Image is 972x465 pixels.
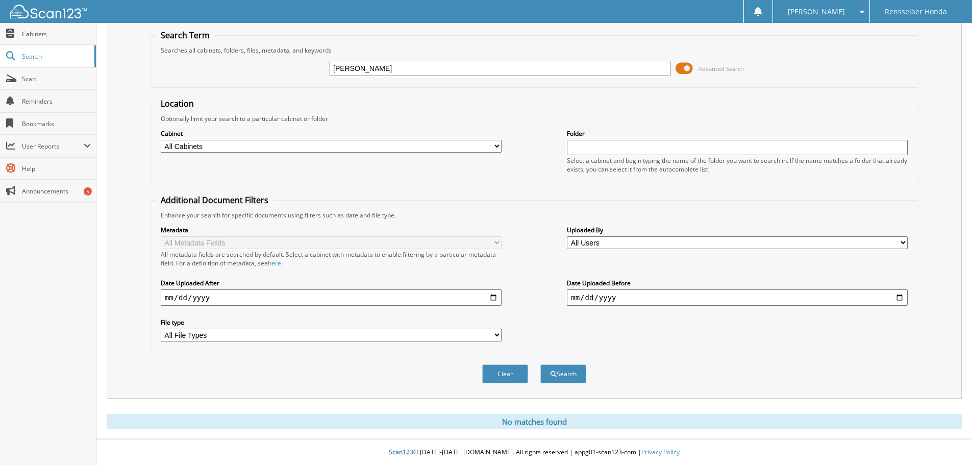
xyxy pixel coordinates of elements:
span: Advanced Search [699,65,744,72]
span: Scan123 [389,448,413,456]
label: File type [161,318,502,327]
label: Cabinet [161,129,502,138]
div: Select a cabinet and begin typing the name of the folder you want to search in. If the name match... [567,156,908,174]
span: Cabinets [22,30,91,38]
span: Rensselaer Honda [885,9,947,15]
div: Enhance your search for specific documents using filters such as date and file type. [156,211,913,219]
input: end [567,289,908,306]
label: Folder [567,129,908,138]
div: All metadata fields are searched by default. Select a cabinet with metadata to enable filtering b... [161,250,502,267]
div: Optionally limit your search to a particular cabinet or folder [156,114,913,123]
label: Metadata [161,226,502,234]
input: start [161,289,502,306]
legend: Location [156,98,199,109]
div: © [DATE]-[DATE] [DOMAIN_NAME]. All rights reserved | appg01-scan123-com | [96,440,972,465]
span: Scan [22,75,91,83]
legend: Additional Document Filters [156,194,273,206]
a: Privacy Policy [641,448,680,456]
legend: Search Term [156,30,215,41]
iframe: Chat Widget [921,416,972,465]
span: Announcements [22,187,91,195]
label: Uploaded By [567,226,908,234]
div: 5 [84,187,92,195]
span: Reminders [22,97,91,106]
label: Date Uploaded After [161,279,502,287]
span: Bookmarks [22,119,91,128]
span: User Reports [22,142,84,151]
span: Search [22,52,89,61]
div: No matches found [107,414,962,429]
a: here [268,259,281,267]
button: Clear [482,364,528,383]
img: scan123-logo-white.svg [10,5,87,18]
button: Search [540,364,586,383]
label: Date Uploaded Before [567,279,908,287]
div: Searches all cabinets, folders, files, metadata, and keywords [156,46,913,55]
span: Help [22,164,91,173]
span: [PERSON_NAME] [788,9,845,15]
